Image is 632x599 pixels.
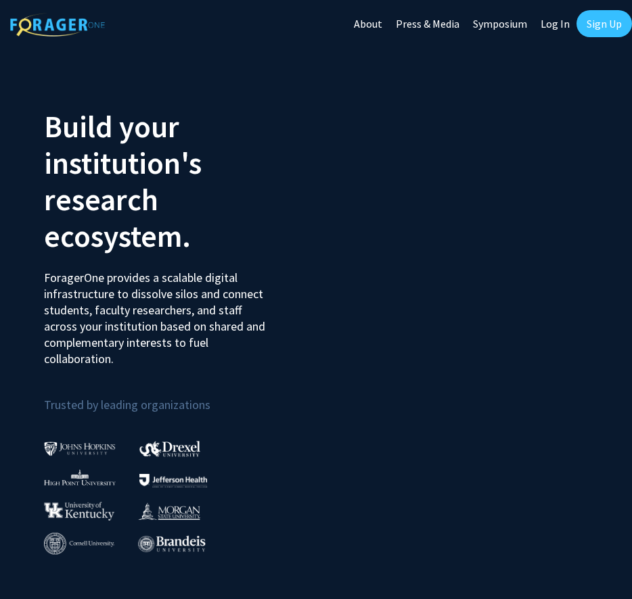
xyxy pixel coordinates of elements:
img: Drexel University [139,441,200,456]
img: University of Kentucky [44,502,114,520]
p: Trusted by leading organizations [44,378,306,415]
img: ForagerOne Logo [10,13,105,37]
p: ForagerOne provides a scalable digital infrastructure to dissolve silos and connect students, fac... [44,260,275,367]
img: Morgan State University [138,502,200,520]
img: Thomas Jefferson University [139,474,207,487]
img: Brandeis University [138,535,206,552]
a: Sign Up [577,10,632,37]
img: Johns Hopkins University [44,441,116,456]
h2: Build your institution's research ecosystem. [44,108,306,254]
img: Cornell University [44,533,114,555]
img: High Point University [44,469,116,485]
